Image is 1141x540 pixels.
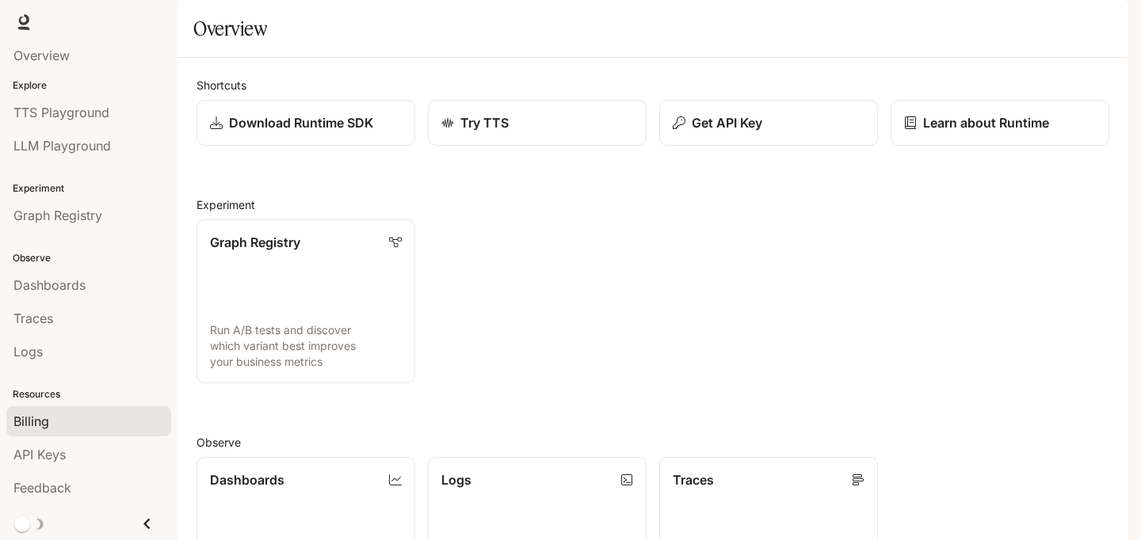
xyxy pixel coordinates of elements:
[229,113,373,132] p: Download Runtime SDK
[210,470,284,489] p: Dashboards
[197,434,1109,451] h2: Observe
[692,113,762,132] p: Get API Key
[923,113,1049,132] p: Learn about Runtime
[197,100,415,146] a: Download Runtime SDK
[441,470,471,489] p: Logs
[193,13,267,44] h1: Overview
[891,100,1109,146] a: Learn about Runtime
[197,196,1109,213] h2: Experiment
[210,322,402,370] p: Run A/B tests and discover which variant best improves your business metrics
[197,219,415,383] a: Graph RegistryRun A/B tests and discover which variant best improves your business metrics
[659,100,878,146] button: Get API Key
[197,77,1109,93] h2: Shortcuts
[673,470,714,489] p: Traces
[460,113,509,132] p: Try TTS
[428,100,647,146] a: Try TTS
[210,233,300,252] p: Graph Registry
